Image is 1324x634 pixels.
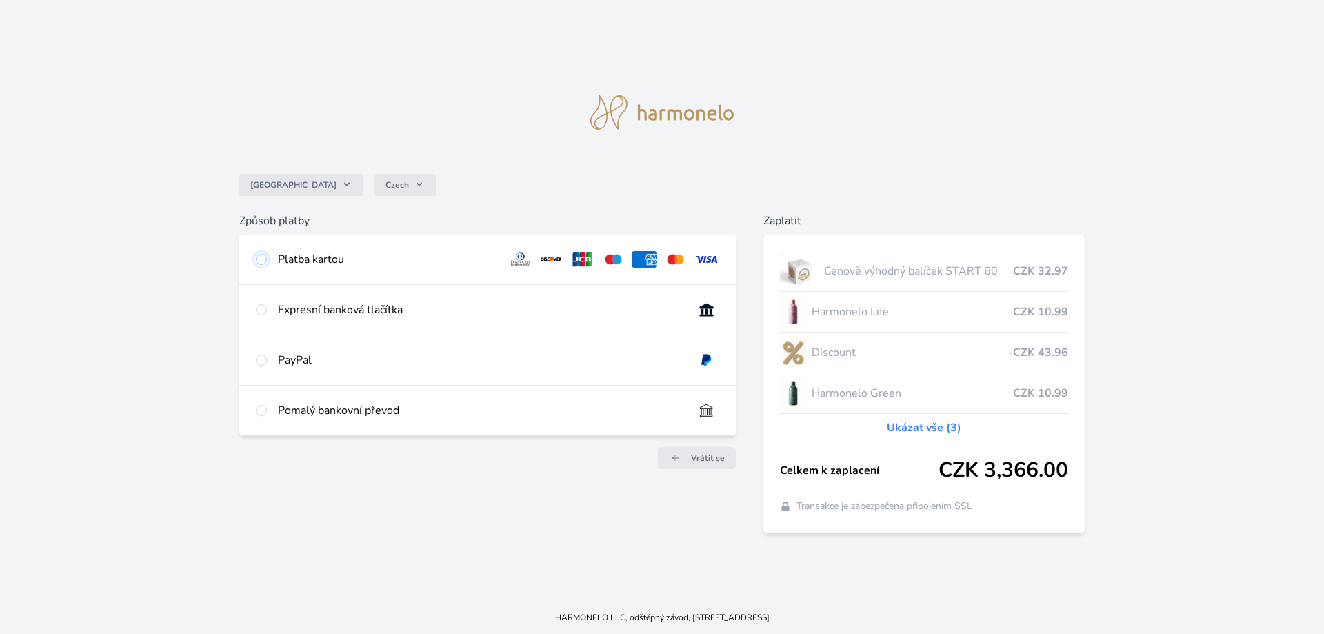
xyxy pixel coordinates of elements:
[812,344,1009,361] span: Discount
[763,212,1085,229] h6: Zaplatit
[824,263,1013,279] span: Cenově výhodný balíček START 60
[780,295,806,329] img: CLEAN_LIFE_se_stinem_x-lo.jpg
[239,174,363,196] button: [GEOGRAPHIC_DATA]
[250,179,337,190] span: [GEOGRAPHIC_DATA]
[694,301,719,318] img: onlineBanking_CZ.svg
[691,453,725,464] span: Vrátit se
[1013,385,1068,402] span: CZK 10.99
[590,95,734,130] img: logo.svg
[887,419,961,436] a: Ukázat vše (3)
[278,352,683,368] div: PayPal
[1013,304,1068,320] span: CZK 10.99
[632,251,657,268] img: amex.svg
[508,251,533,268] img: diners.svg
[694,251,719,268] img: visa.svg
[385,179,409,190] span: Czech
[278,402,683,419] div: Pomalý bankovní převod
[812,304,1014,320] span: Harmonelo Life
[812,385,1014,402] span: Harmonelo Green
[694,352,719,368] img: paypal.svg
[780,376,806,410] img: CLEAN_GREEN_se_stinem_x-lo.jpg
[780,462,939,479] span: Celkem k zaplacení
[796,499,972,513] span: Transakce je zabezpečena připojením SSL
[780,254,819,288] img: start.jpg
[601,251,626,268] img: maestro.svg
[939,458,1068,483] span: CZK 3,366.00
[1008,344,1068,361] span: -CZK 43.96
[780,335,806,370] img: discount-lo.png
[539,251,564,268] img: discover.svg
[570,251,595,268] img: jcb.svg
[374,174,436,196] button: Czech
[663,251,688,268] img: mc.svg
[694,402,719,419] img: bankTransfer_IBAN.svg
[239,212,736,229] h6: Způsob platby
[278,251,497,268] div: Platba kartou
[1013,263,1068,279] span: CZK 32.97
[278,301,683,318] div: Expresní banková tlačítka
[658,447,736,469] a: Vrátit se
